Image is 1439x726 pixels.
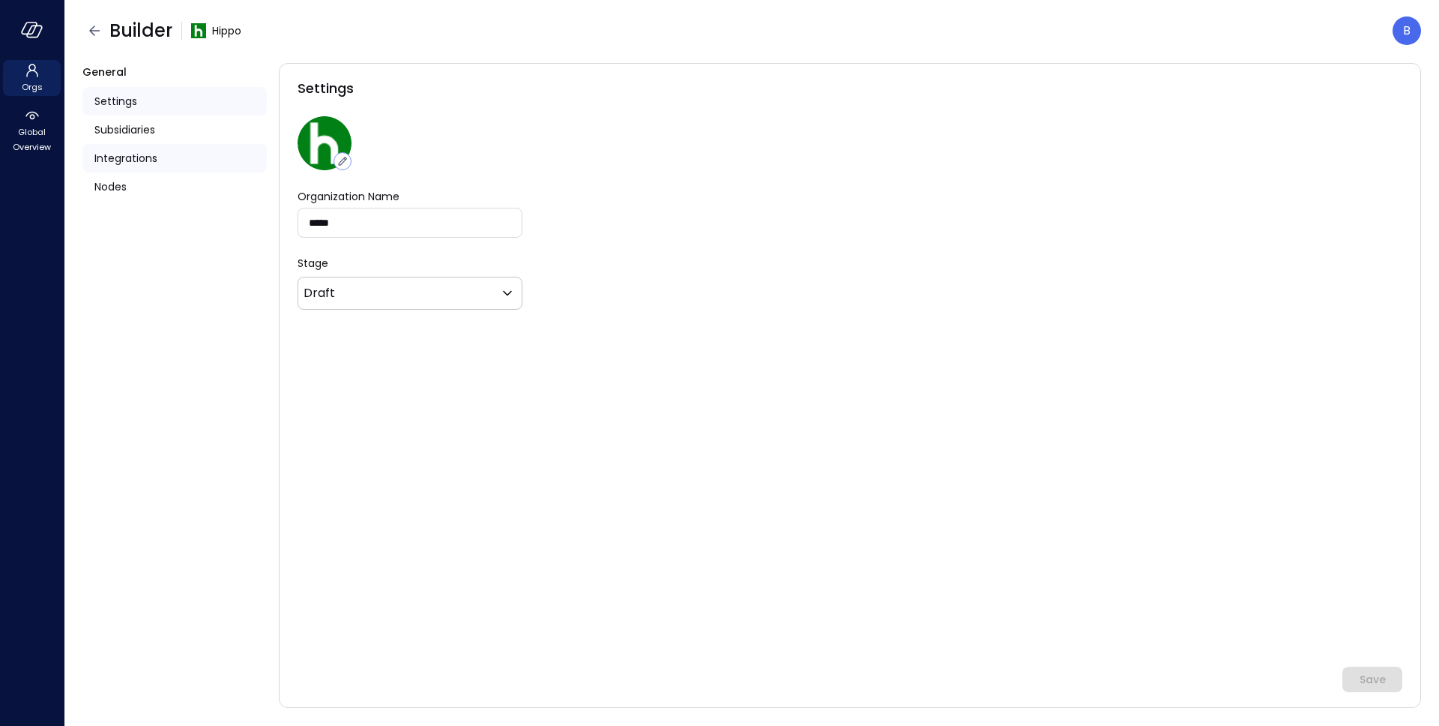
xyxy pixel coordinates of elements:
[1393,16,1421,45] div: Boaz
[94,93,137,109] span: Settings
[94,150,157,166] span: Integrations
[191,23,206,38] img: ynjrjpaiymlkbkxtflmu
[3,105,61,156] div: Global Overview
[82,172,267,201] a: Nodes
[82,115,267,144] a: Subsidiaries
[304,284,335,302] p: Draft
[82,87,267,115] a: Settings
[298,116,352,170] img: ynjrjpaiymlkbkxtflmu
[298,188,522,205] label: Organization Name
[22,79,43,94] span: Orgs
[94,121,155,138] span: Subsidiaries
[9,124,55,154] span: Global Overview
[212,22,241,39] span: Hippo
[1403,22,1411,40] p: B
[298,256,1402,271] p: Stage
[3,60,61,96] div: Orgs
[298,79,354,98] span: Settings
[109,19,172,43] span: Builder
[82,64,127,79] span: General
[82,144,267,172] a: Integrations
[94,178,127,195] span: Nodes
